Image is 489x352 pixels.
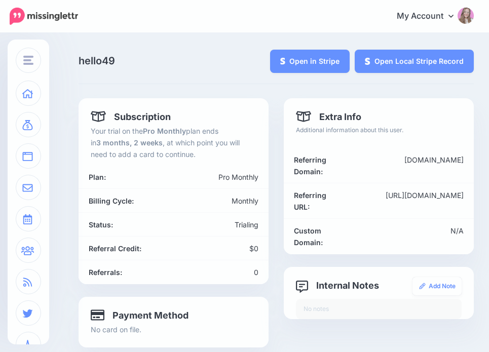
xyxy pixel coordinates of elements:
[143,127,186,135] b: Pro Monthly
[91,324,256,335] p: No card on file.
[23,56,33,65] img: menu.png
[355,50,474,73] a: Open Local Stripe Record
[348,225,471,248] div: N/A
[174,219,267,230] div: Trialing
[96,138,163,147] b: 3 months, 2 weeks
[412,277,462,295] a: Add Note
[174,243,267,254] div: $0
[10,8,78,25] img: Missinglettr
[387,4,474,29] a: My Account
[89,244,141,253] b: Referral Credit:
[294,191,326,211] b: Referring URL:
[296,110,361,123] h4: Extra Info
[296,125,462,135] p: Additional information about this user.
[91,110,171,123] h4: Subscription
[91,309,189,321] h4: Payment Method
[89,220,113,229] b: Status:
[174,195,267,207] div: Monthly
[348,189,471,213] div: [URL][DOMAIN_NAME]
[294,226,323,247] b: Custom Domain:
[296,299,462,319] div: No notes
[270,50,350,73] a: Open in Stripe
[79,55,115,67] span: hello49
[91,125,256,160] p: Your trial on the plan ends in , at which point you will need to add a card to continue.
[89,268,122,277] b: Referrals:
[348,154,471,177] div: [DOMAIN_NAME]
[294,155,326,176] b: Referring Domain:
[254,268,258,277] span: 0
[143,171,266,183] div: Pro Monthly
[89,197,134,205] b: Billing Cycle:
[296,279,379,291] h4: Internal Notes
[89,173,106,181] b: Plan:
